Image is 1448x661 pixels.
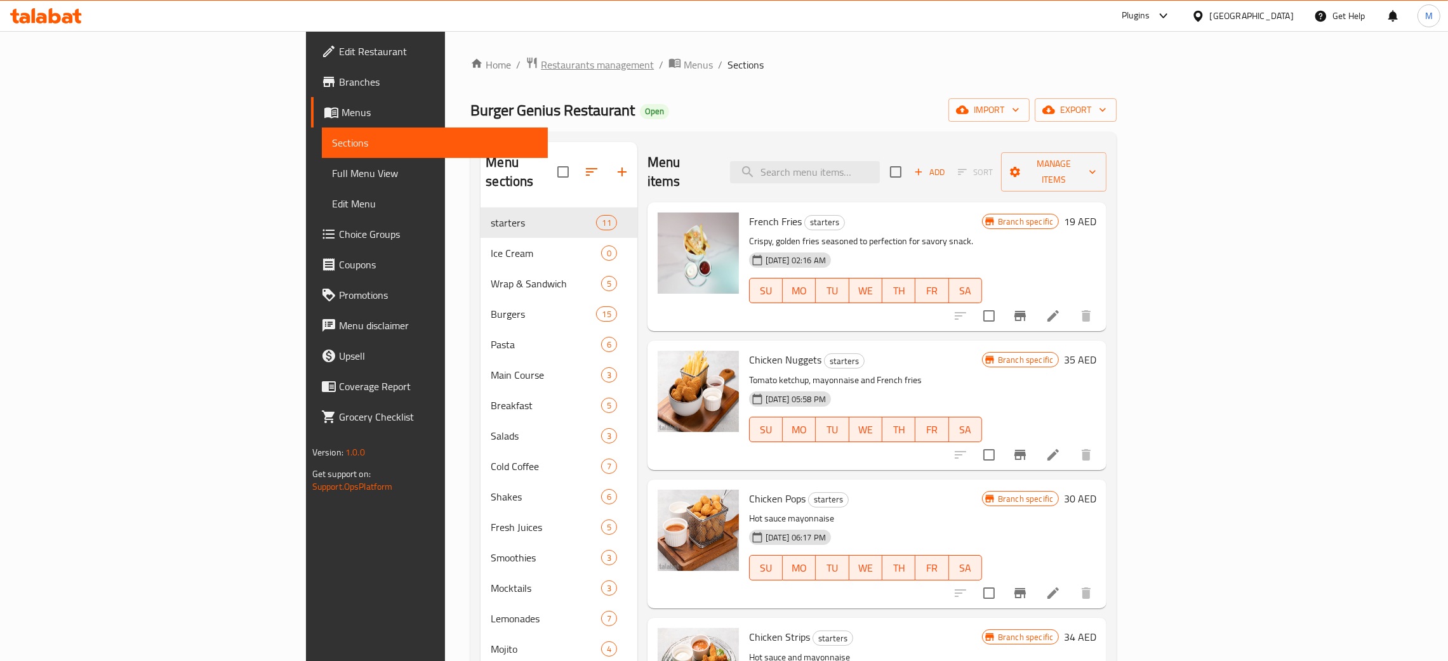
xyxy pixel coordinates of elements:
[1064,490,1096,507] h6: 30 AED
[311,402,548,432] a: Grocery Checklist
[640,104,669,119] div: Open
[311,249,548,280] a: Coupons
[825,354,864,369] span: starters
[808,492,849,507] div: starters
[920,559,943,577] span: FR
[311,310,548,341] a: Menu disclaimer
[1071,578,1101,608] button: delete
[813,631,853,646] span: starters
[601,367,617,383] div: items
[602,339,616,351] span: 6
[993,216,1058,228] span: Branch specific
[788,559,811,577] span: MO
[541,57,654,72] span: Restaurants management
[816,555,849,580] button: TU
[976,580,1002,606] span: Select to update
[601,641,617,657] div: items
[1210,9,1294,23] div: [GEOGRAPHIC_DATA]
[1011,156,1097,188] span: Manage items
[481,542,637,573] div: Smoothies3
[339,409,538,424] span: Grocery Checklist
[596,215,616,230] div: items
[481,421,637,451] div: Salads3
[809,492,848,507] span: starters
[601,580,617,596] div: items
[849,555,882,580] button: WE
[805,215,844,230] span: starters
[339,74,538,89] span: Branches
[783,417,816,442] button: MO
[481,299,637,329] div: Burgers15
[920,421,943,439] span: FR
[749,350,821,369] span: Chicken Nuggets
[749,627,810,646] span: Chicken Strips
[602,430,616,442] span: 3
[668,56,713,73] a: Menus
[481,207,637,238] div: starters11
[949,417,982,442] button: SA
[788,282,811,300] span: MO
[491,428,601,443] span: Salads
[311,280,548,310] a: Promotions
[640,106,669,117] span: Open
[1064,628,1096,646] h6: 34 AED
[993,493,1058,505] span: Branch specific
[481,238,637,268] div: Ice Cream0
[491,550,601,565] div: Smoothies
[727,57,764,72] span: Sections
[749,489,806,508] span: Chicken Pops
[993,631,1058,643] span: Branch specific
[1064,351,1096,369] h6: 35 AED
[491,611,601,626] span: Lemonades
[1071,301,1101,331] button: delete
[816,417,849,442] button: TU
[491,337,601,352] span: Pasta
[322,158,548,188] a: Full Menu View
[602,552,616,564] span: 3
[821,559,844,577] span: TU
[602,582,616,594] span: 3
[491,245,601,261] span: Ice Cream
[311,67,548,97] a: Branches
[755,421,778,439] span: SU
[481,603,637,634] div: Lemonades7
[601,245,617,261] div: items
[948,98,1030,122] button: import
[684,57,713,72] span: Menus
[312,466,371,482] span: Get support on:
[882,278,915,303] button: TH
[1005,578,1035,608] button: Branch-specific-item
[345,444,365,461] span: 1.0.0
[311,371,548,402] a: Coverage Report
[909,162,950,182] span: Add item
[339,348,538,363] span: Upsell
[481,573,637,603] div: Mocktails3
[491,459,601,474] span: Cold Coffee
[849,417,882,442] button: WE
[602,247,616,259] span: 0
[311,36,548,67] a: Edit Restaurant
[601,398,617,413] div: items
[854,282,877,300] span: WE
[1035,98,1117,122] button: export
[749,278,783,303] button: SU
[749,417,783,442] button: SU
[915,555,948,580] button: FR
[311,341,548,371] a: Upsell
[601,550,617,565] div: items
[481,451,637,481] div: Cold Coffee7
[601,337,617,352] div: items
[470,96,635,124] span: Burger Genius Restaurant
[339,226,538,242] span: Choice Groups
[749,511,982,527] p: Hot sauce mayonnaise
[339,257,538,272] span: Coupons
[481,268,637,299] div: Wrap & Sandwich5
[339,44,538,59] span: Edit Restaurant
[749,212,802,231] span: French Fries
[322,188,548,219] a: Edit Menu
[882,417,915,442] button: TH
[887,421,910,439] span: TH
[783,555,816,580] button: MO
